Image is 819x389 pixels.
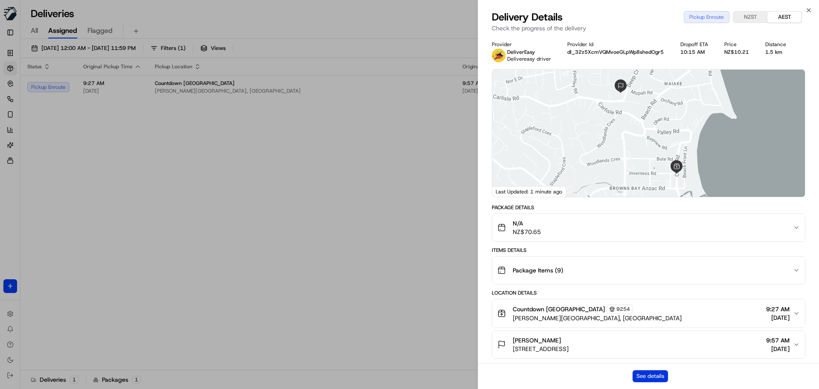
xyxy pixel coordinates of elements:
span: NZ$70.65 [513,228,541,236]
span: N/A [513,219,541,228]
span: [DATE] [766,345,790,353]
div: Dropoff ETA [680,41,711,48]
button: N/ANZ$70.65 [492,214,805,241]
div: Location Details [492,290,805,296]
div: Provider [492,41,554,48]
div: Distance [765,41,789,48]
button: Countdown [GEOGRAPHIC_DATA]9254[PERSON_NAME][GEOGRAPHIC_DATA], [GEOGRAPHIC_DATA]9:27 AM[DATE] [492,299,805,328]
span: Countdown [GEOGRAPHIC_DATA] [513,305,605,313]
span: [PERSON_NAME] [513,336,561,345]
div: Package Details [492,204,805,211]
button: See details [633,370,668,382]
span: 9:27 AM [766,305,790,313]
button: AEST [767,12,802,23]
div: NZ$10.21 [724,49,752,56]
span: Delivereasy driver [507,56,551,62]
button: Package Items (9) [492,257,805,284]
span: [PERSON_NAME][GEOGRAPHIC_DATA], [GEOGRAPHIC_DATA] [513,314,682,322]
div: Provider Id [567,41,666,48]
p: DeliverEasy [507,49,551,56]
button: NZST [733,12,767,23]
span: [STREET_ADDRESS] [513,345,569,353]
span: 9:57 AM [766,336,790,345]
button: dl_32z5XcmVQMvoeGLpWp8shedOgr5 [567,49,664,56]
img: delivereasy_logo.png [492,49,505,62]
span: 9254 [616,306,630,313]
p: Check the progress of the delivery [492,24,805,32]
div: Items Details [492,247,805,254]
div: Price [724,41,752,48]
span: Package Items ( 9 ) [513,266,563,275]
span: Delivery Details [492,10,563,24]
span: [DATE] [766,313,790,322]
div: Last Updated: 1 minute ago [492,186,566,197]
div: 1.5 km [765,49,789,56]
div: 10:15 AM [680,49,711,56]
button: [PERSON_NAME][STREET_ADDRESS]9:57 AM[DATE] [492,331,805,358]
